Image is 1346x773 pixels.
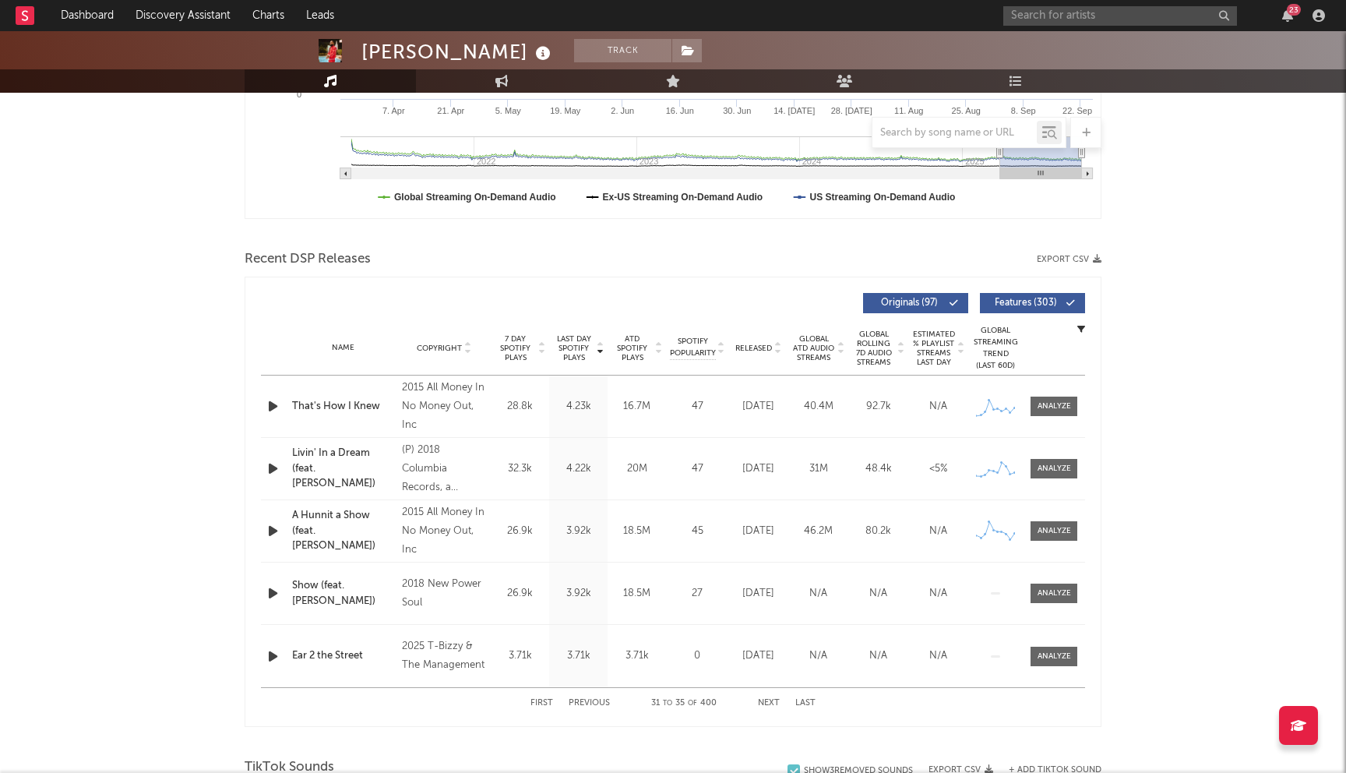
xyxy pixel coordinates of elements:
[611,334,653,362] span: ATD Spotify Plays
[952,106,981,115] text: 25. Aug
[495,106,522,115] text: 5. May
[495,586,545,602] div: 26.9k
[292,648,394,664] a: Ear 2 the Street
[809,192,955,203] text: US Streaming On-Demand Audio
[792,461,844,477] div: 31M
[912,330,955,367] span: Estimated % Playlist Streams Last Day
[852,399,904,415] div: 92.7k
[574,39,671,62] button: Track
[553,399,604,415] div: 4.23k
[611,524,662,539] div: 18.5M
[863,293,968,313] button: Originals(97)
[1011,106,1036,115] text: 8. Sep
[1282,9,1293,22] button: 23
[611,399,662,415] div: 16.7M
[792,524,844,539] div: 46.2M
[670,524,724,539] div: 45
[611,461,662,477] div: 20M
[382,106,405,115] text: 7. Apr
[732,586,784,602] div: [DATE]
[553,461,604,477] div: 4.22k
[723,106,751,115] text: 30. Jun
[611,648,662,664] div: 3.71k
[1062,106,1092,115] text: 22. Sep
[688,700,697,707] span: of
[852,524,904,539] div: 80.2k
[732,461,784,477] div: [DATE]
[495,399,545,415] div: 28.8k
[670,586,724,602] div: 27
[402,575,487,612] div: 2018 New Power Soul
[852,330,895,367] span: Global Rolling 7D Audio Streams
[530,699,553,708] button: First
[437,106,464,115] text: 21. Apr
[495,334,536,362] span: 7 Day Spotify Plays
[553,586,604,602] div: 3.92k
[670,461,724,477] div: 47
[912,648,964,664] div: N/A
[666,106,694,115] text: 16. Jun
[297,90,301,99] text: 0
[831,106,872,115] text: 28. [DATE]
[495,648,545,664] div: 3.71k
[670,336,716,359] span: Spotify Popularity
[402,637,487,675] div: 2025 T-Bizzy & The Management
[795,699,816,708] button: Last
[292,342,394,354] div: Name
[1287,4,1301,16] div: 23
[792,586,844,602] div: N/A
[495,461,545,477] div: 32.3k
[912,461,964,477] div: <5%
[641,694,727,713] div: 31 35 400
[873,298,945,308] span: Originals ( 97 )
[972,325,1019,372] div: Global Streaming Trend (Last 60D)
[980,293,1085,313] button: Features(303)
[361,39,555,65] div: [PERSON_NAME]
[894,106,923,115] text: 11. Aug
[735,344,772,353] span: Released
[872,127,1037,139] input: Search by song name or URL
[402,441,487,497] div: (P) 2018 Columbia Records, a Division of Sony Music Entertainment
[852,461,904,477] div: 48.4k
[852,586,904,602] div: N/A
[773,106,815,115] text: 14. [DATE]
[792,648,844,664] div: N/A
[852,648,904,664] div: N/A
[550,106,581,115] text: 19. May
[732,648,784,664] div: [DATE]
[417,344,462,353] span: Copyright
[912,399,964,415] div: N/A
[670,648,724,664] div: 0
[912,524,964,539] div: N/A
[245,250,371,269] span: Recent DSP Releases
[402,503,487,559] div: 2015 All Money In No Money Out, Inc
[663,700,672,707] span: to
[402,379,487,435] div: 2015 All Money In No Money Out, Inc
[1037,255,1101,264] button: Export CSV
[670,399,724,415] div: 47
[292,399,394,415] a: That's How I Knew
[792,334,835,362] span: Global ATD Audio Streams
[292,578,394,609] a: Show (feat. [PERSON_NAME])
[603,192,763,203] text: Ex-US Streaming On-Demand Audio
[758,699,780,708] button: Next
[611,586,662,602] div: 18.5M
[394,192,556,203] text: Global Streaming On-Demand Audio
[732,524,784,539] div: [DATE]
[912,586,964,602] div: N/A
[611,106,634,115] text: 2. Jun
[792,399,844,415] div: 40.4M
[495,524,545,539] div: 26.9k
[292,508,394,554] a: A Hunnit a Show (feat. [PERSON_NAME])
[553,648,604,664] div: 3.71k
[553,524,604,539] div: 3.92k
[569,699,610,708] button: Previous
[990,298,1062,308] span: Features ( 303 )
[1003,6,1237,26] input: Search for artists
[292,446,394,492] a: Livin' In a Dream (feat. [PERSON_NAME])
